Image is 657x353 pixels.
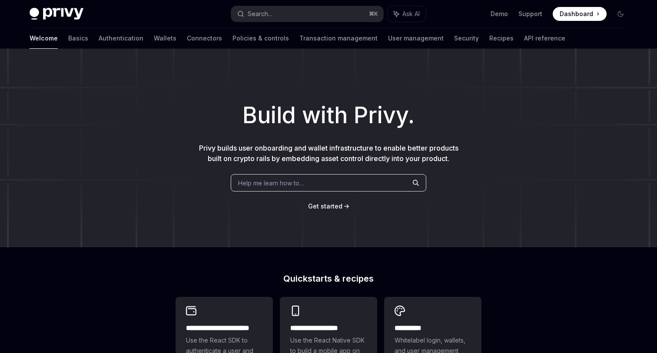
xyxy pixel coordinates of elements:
span: Help me learn how to… [238,178,304,188]
span: Ask AI [402,10,420,18]
h2: Quickstarts & recipes [176,274,481,283]
a: Security [454,28,479,49]
a: Demo [491,10,508,18]
a: User management [388,28,444,49]
button: Ask AI [388,6,426,22]
span: Privy builds user onboarding and wallet infrastructure to enable better products built on crypto ... [199,144,458,163]
a: Basics [68,28,88,49]
a: Dashboard [553,7,607,21]
a: Support [518,10,542,18]
a: Authentication [99,28,143,49]
a: Wallets [154,28,176,49]
a: Policies & controls [232,28,289,49]
h1: Build with Privy. [14,98,643,132]
span: ⌘ K [369,10,378,17]
div: Search... [248,9,272,19]
a: Connectors [187,28,222,49]
a: Recipes [489,28,514,49]
a: Transaction management [299,28,378,49]
span: Dashboard [560,10,593,18]
img: dark logo [30,8,83,20]
button: Search...⌘K [231,6,383,22]
a: API reference [524,28,565,49]
a: Get started [308,202,342,211]
button: Toggle dark mode [614,7,627,21]
a: Welcome [30,28,58,49]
